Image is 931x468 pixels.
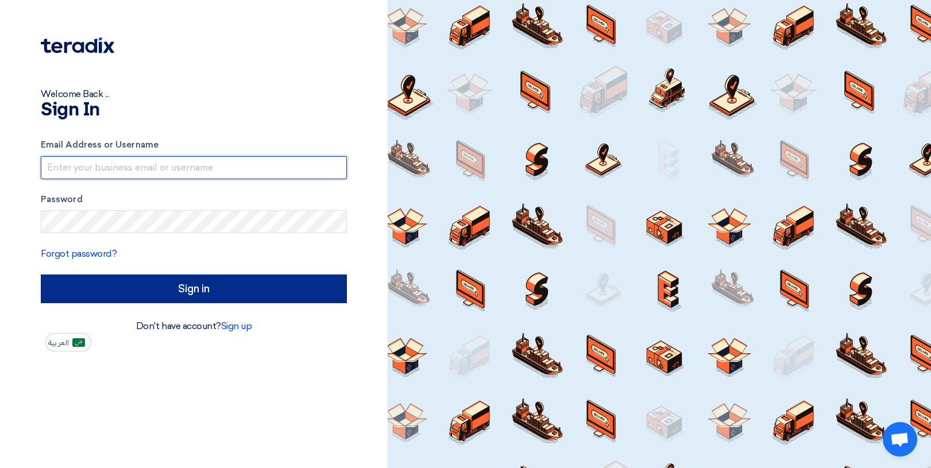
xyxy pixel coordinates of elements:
img: Teradix logo [41,37,114,53]
a: Open chat [883,422,917,457]
button: العربية [45,333,91,351]
div: Don't have account? [41,319,347,333]
span: العربية [48,339,69,347]
img: ar-AR.png [72,338,85,347]
input: Sign in [41,274,347,303]
div: Welcome Back ... [41,87,347,101]
h1: Sign In [41,101,347,119]
label: Email Address or Username [41,138,347,152]
input: Enter your business email or username [41,156,347,179]
a: Sign up [221,320,252,331]
a: Forgot password? [41,248,117,259]
label: Password [41,193,347,206]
